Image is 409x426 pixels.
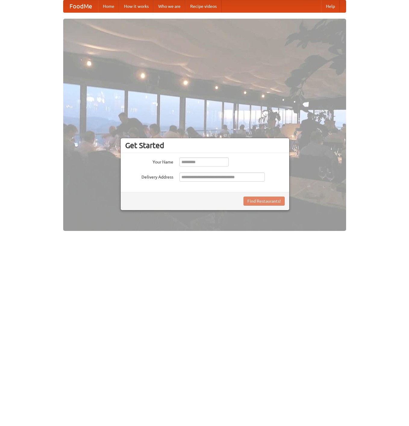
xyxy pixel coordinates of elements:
[98,0,119,12] a: Home
[125,173,173,180] label: Delivery Address
[125,141,285,150] h3: Get Started
[185,0,222,12] a: Recipe videos
[243,197,285,206] button: Find Restaurants!
[153,0,185,12] a: Who we are
[125,157,173,165] label: Your Name
[321,0,340,12] a: Help
[119,0,153,12] a: How it works
[64,0,98,12] a: FoodMe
